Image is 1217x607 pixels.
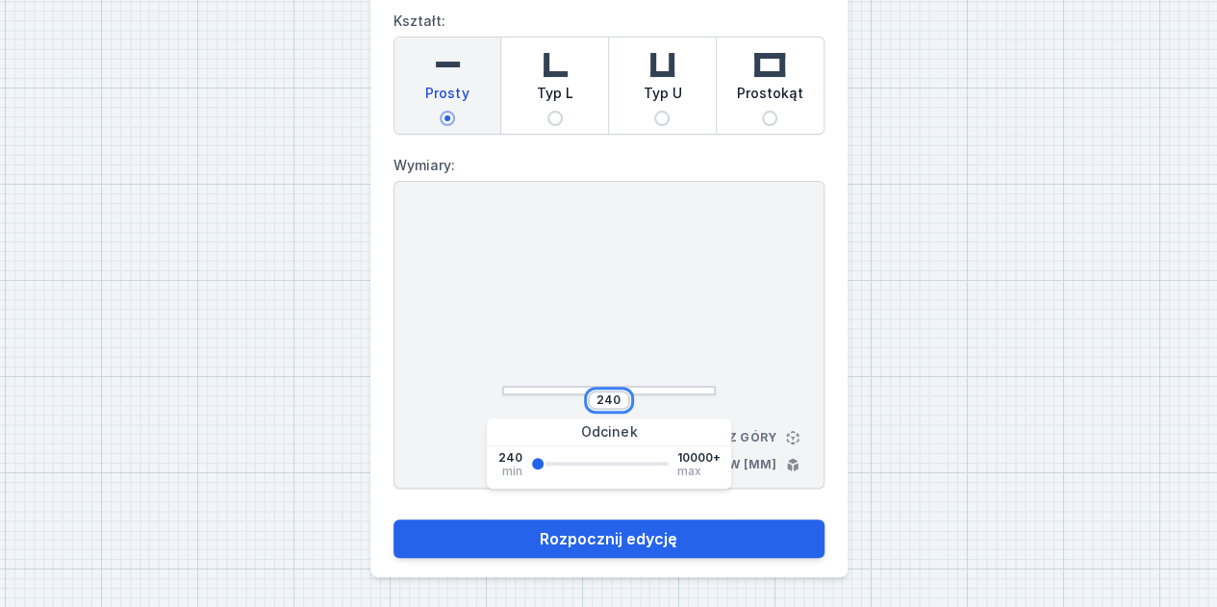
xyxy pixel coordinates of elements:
span: max [676,466,700,477]
span: Typ L [537,84,573,111]
img: u-shaped.svg [643,45,681,84]
input: Typ U [654,111,670,126]
span: Prosty [425,84,469,111]
button: Rozpocznij edycję [393,519,824,558]
label: Wymiary: [393,150,824,181]
input: Prosty [440,111,455,126]
input: Typ L [547,111,563,126]
img: l-shaped.svg [536,45,574,84]
div: Odcinek [487,418,731,446]
label: Kształt: [393,6,824,135]
span: Typ U [643,84,681,111]
img: straight.svg [428,45,467,84]
span: 10000+ [676,450,720,466]
span: Prostokąt [737,84,803,111]
input: Prostokąt [762,111,777,126]
span: 240 [498,450,522,466]
img: rectangle.svg [750,45,789,84]
input: Wymiar [mm] [594,392,624,408]
span: min [502,466,522,477]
